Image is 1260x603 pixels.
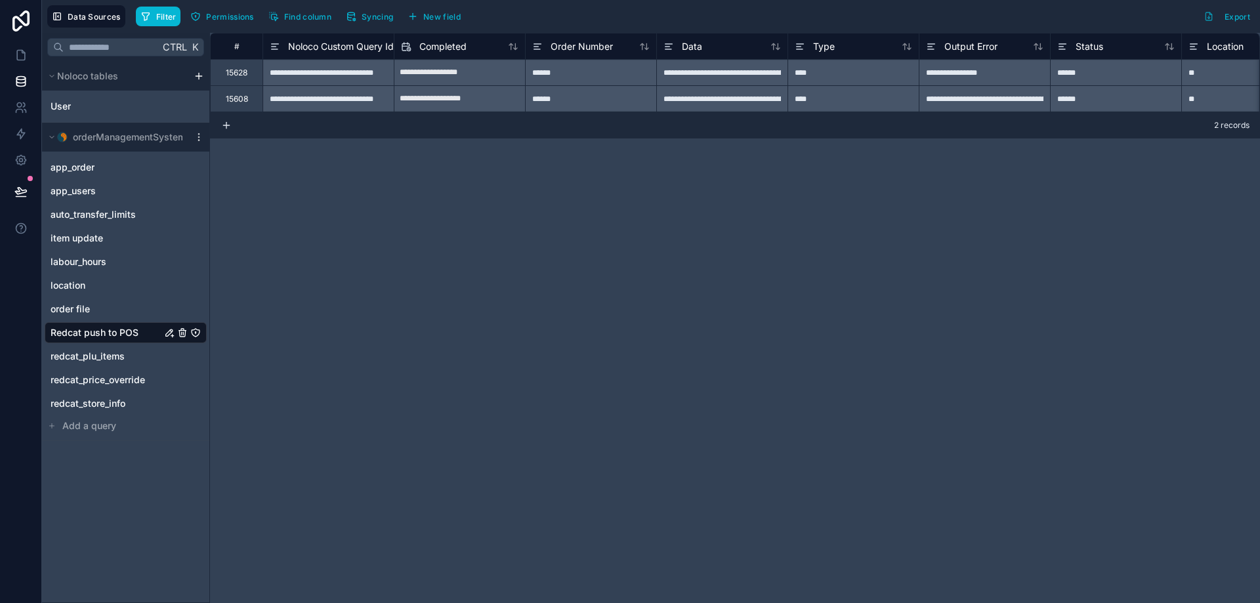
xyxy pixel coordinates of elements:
span: Permissions [206,12,253,22]
div: # [220,41,253,51]
span: Ctrl [161,39,188,55]
button: Data Sources [47,5,125,28]
span: Type [813,40,835,53]
span: Export [1225,12,1250,22]
span: K [190,43,199,52]
span: New field [423,12,461,22]
span: Syncing [362,12,393,22]
button: Export [1199,5,1255,28]
div: 15628 [226,68,247,78]
button: Filter [136,7,181,26]
span: Output Error [944,40,997,53]
span: Data Sources [68,12,121,22]
span: Filter [156,12,177,22]
a: Syncing [341,7,403,26]
span: Find column [284,12,331,22]
button: Find column [264,7,336,26]
span: Location [1207,40,1244,53]
button: New field [403,7,465,26]
span: Noloco Custom Query Id [288,40,394,53]
span: 2 records [1214,120,1249,131]
span: Data [682,40,702,53]
div: 15608 [226,94,248,104]
span: Order Number [551,40,613,53]
a: Permissions [186,7,263,26]
button: Syncing [341,7,398,26]
span: Completed [419,40,467,53]
span: Status [1076,40,1103,53]
button: Permissions [186,7,258,26]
